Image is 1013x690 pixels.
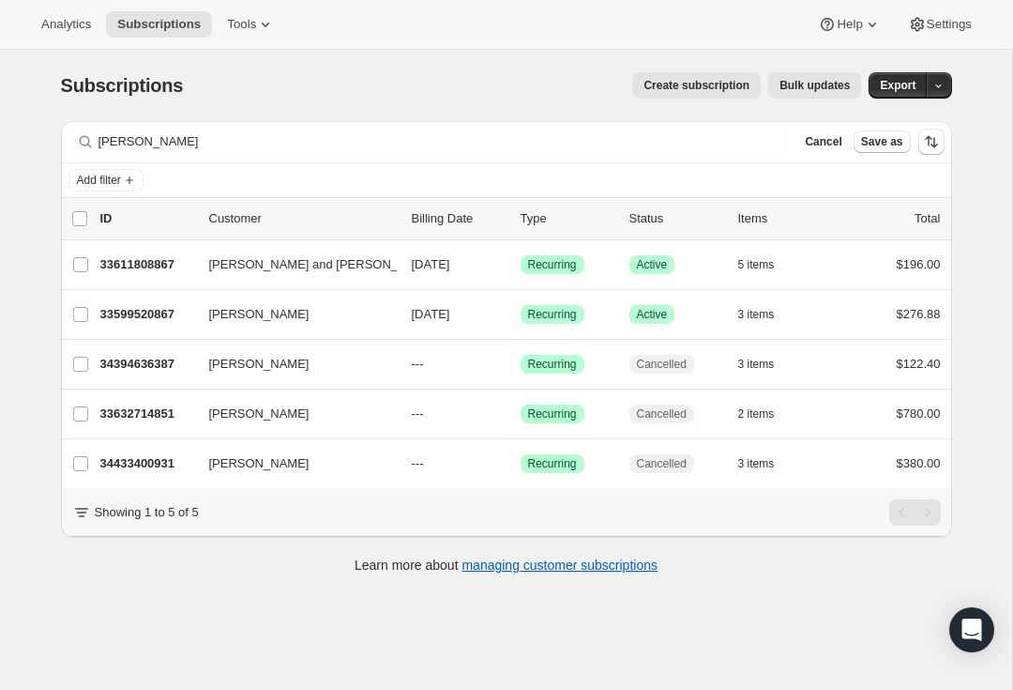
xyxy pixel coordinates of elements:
div: Type [521,209,614,228]
span: [PERSON_NAME] [209,405,310,423]
button: 3 items [738,451,795,477]
span: [DATE] [412,307,450,321]
div: 34394636387[PERSON_NAME]---SuccessRecurringCancelled3 items$122.40 [100,351,941,377]
button: Analytics [30,11,102,38]
div: 33632714851[PERSON_NAME]---SuccessRecurringCancelled2 items$780.00 [100,401,941,427]
span: Help [837,17,862,32]
input: Filter subscribers [98,129,787,155]
span: [PERSON_NAME] [209,305,310,324]
p: Billing Date [412,209,506,228]
span: $780.00 [897,406,941,421]
p: Status [629,209,723,228]
div: Open Intercom Messenger [949,607,994,652]
button: 3 items [738,301,795,328]
button: Help [807,11,892,38]
span: Recurring [528,406,577,422]
button: [PERSON_NAME] [198,449,386,479]
button: Tools [216,11,286,38]
span: Recurring [528,307,577,322]
button: Settings [897,11,983,38]
span: Recurring [528,257,577,272]
span: 3 items [738,357,775,372]
button: Add filter [68,169,144,192]
button: Cancel [797,130,849,153]
button: Subscriptions [106,11,212,38]
button: [PERSON_NAME] [198,349,386,379]
p: 33611808867 [100,255,194,274]
span: Bulk updates [779,78,850,93]
span: Recurring [528,357,577,372]
span: $122.40 [897,357,941,371]
div: IDCustomerBilling DateTypeStatusItemsTotal [100,209,941,228]
span: Settings [927,17,972,32]
span: Add filter [77,173,121,188]
p: Customer [209,209,397,228]
button: 3 items [738,351,795,377]
div: 34433400931[PERSON_NAME]---SuccessRecurringCancelled3 items$380.00 [100,451,941,477]
span: Active [637,257,668,272]
span: Export [880,78,915,93]
span: --- [412,406,424,421]
span: [PERSON_NAME] [209,454,310,473]
p: Showing 1 to 5 of 5 [95,503,199,522]
span: 3 items [738,456,775,471]
div: Items [738,209,832,228]
button: 5 items [738,252,795,278]
span: Analytics [41,17,91,32]
span: Subscriptions [61,75,184,96]
span: $276.88 [897,307,941,321]
button: Sort the results [918,129,945,155]
p: 33599520867 [100,305,194,324]
span: 3 items [738,307,775,322]
span: Cancel [805,134,841,149]
span: Tools [227,17,256,32]
a: managing customer subscriptions [461,558,658,573]
button: [PERSON_NAME] [198,399,386,429]
p: Total [915,209,940,228]
button: Save as [854,130,911,153]
span: Create subscription [643,78,749,93]
span: Cancelled [637,456,687,471]
p: 33632714851 [100,405,194,423]
div: 33599520867[PERSON_NAME][DATE]SuccessRecurringSuccessActive3 items$276.88 [100,301,941,328]
button: [PERSON_NAME] [198,299,386,330]
button: Create subscription [632,72,761,99]
button: Bulk updates [768,72,861,99]
span: Cancelled [637,406,687,422]
p: ID [100,209,194,228]
span: Save as [861,134,903,149]
button: Export [869,72,927,99]
button: [PERSON_NAME] and [PERSON_NAME]/[PERSON_NAME] [198,250,386,280]
span: Recurring [528,456,577,471]
span: [DATE] [412,257,450,271]
p: 34433400931 [100,454,194,473]
span: [PERSON_NAME] and [PERSON_NAME]/[PERSON_NAME] [209,255,540,274]
span: --- [412,357,424,371]
span: 5 items [738,257,775,272]
p: Learn more about [355,556,658,575]
div: 33611808867[PERSON_NAME] and [PERSON_NAME]/[PERSON_NAME][DATE]SuccessRecurringSuccessActive5 item... [100,252,941,278]
p: 34394636387 [100,355,194,374]
span: --- [412,456,424,470]
span: Active [637,307,668,322]
button: 2 items [738,401,795,427]
span: Cancelled [637,357,687,372]
span: Subscriptions [117,17,201,32]
span: [PERSON_NAME] [209,355,310,374]
nav: Pagination [889,499,941,526]
span: 2 items [738,406,775,422]
span: $380.00 [897,456,941,470]
span: $196.00 [897,257,941,271]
